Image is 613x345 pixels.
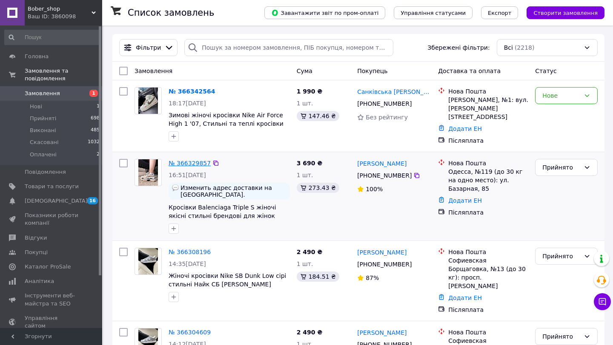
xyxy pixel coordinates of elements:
[357,159,407,168] a: [PERSON_NAME]
[297,160,323,167] span: 3 690 ₴
[297,100,313,107] span: 1 шт.
[25,183,79,190] span: Товари та послуги
[542,252,580,261] div: Прийнято
[448,305,528,314] div: Післяплата
[25,292,79,307] span: Інструменти веб-майстра та SEO
[25,197,88,205] span: [DEMOGRAPHIC_DATA]
[271,9,378,17] span: Завантажити звіт по пром-оплаті
[169,88,215,95] a: № 366342564
[25,67,102,82] span: Замовлення та повідомлення
[355,258,413,270] div: [PHONE_NUMBER]
[91,127,100,134] span: 485
[169,100,206,107] span: 18:17[DATE]
[25,314,79,330] span: Управління сайтом
[366,114,408,121] span: Без рейтингу
[297,68,312,74] span: Cума
[297,183,339,193] div: 273.43 ₴
[169,249,211,255] a: № 366308196
[448,87,528,96] div: Нова Пошта
[25,249,48,256] span: Покупці
[138,248,158,274] img: Фото товару
[448,136,528,145] div: Післяплата
[401,10,466,16] span: Управління статусами
[25,234,47,242] span: Відгуки
[264,6,385,19] button: Завантажити звіт по пром-оплаті
[4,30,100,45] input: Пошук
[357,328,407,337] a: [PERSON_NAME]
[30,151,57,158] span: Оплачені
[97,103,100,110] span: 1
[448,248,528,256] div: Нова Пошта
[169,204,276,219] span: Кросівки Balenciaga Triple S жіночі якісні стильні брендові для жінок
[89,90,98,97] span: 1
[357,88,431,96] a: Санківська [PERSON_NAME]
[97,151,100,158] span: 2
[25,212,79,227] span: Показники роботи компанії
[135,87,162,114] a: Фото товару
[30,139,59,146] span: Скасовані
[169,260,206,267] span: 14:35[DATE]
[518,9,604,16] a: Створити замовлення
[30,127,56,134] span: Виконані
[138,159,158,186] img: Фото товару
[533,10,598,16] span: Створити замовлення
[427,43,490,52] span: Збережені фільтри:
[448,328,528,337] div: Нова Пошта
[135,68,172,74] span: Замовлення
[169,329,211,336] a: № 366304609
[138,88,158,114] img: Фото товару
[135,248,162,275] a: Фото товару
[91,115,100,122] span: 698
[542,91,580,100] div: Нове
[297,111,339,121] div: 147.46 ₴
[357,68,387,74] span: Покупець
[448,197,482,204] a: Додати ЕН
[297,249,323,255] span: 2 490 ₴
[504,43,513,52] span: Всі
[448,96,528,121] div: [PERSON_NAME], №1: вул. [PERSON_NAME][STREET_ADDRESS]
[448,125,482,132] a: Додати ЕН
[30,103,42,110] span: Нові
[128,8,214,18] h1: Список замовлень
[25,263,71,271] span: Каталог ProSale
[136,43,161,52] span: Фільтри
[297,88,323,95] span: 1 990 ₴
[172,184,179,191] img: :speech_balloon:
[297,271,339,282] div: 184.51 ₴
[184,39,393,56] input: Пошук за номером замовлення, ПІБ покупця, номером телефону, Email, номером накладної
[438,68,501,74] span: Доставка та оплата
[169,272,286,296] a: Жіночі кросівки Nike SB Dunk Low сірі стильні Найк СБ [PERSON_NAME] Найкі для яскравих образів
[169,172,206,178] span: 16:51[DATE]
[542,163,580,172] div: Прийнято
[481,6,518,19] button: Експорт
[28,13,102,20] div: Ваш ID: 3860098
[448,294,482,301] a: Додати ЕН
[448,256,528,290] div: Софиевская Борщаговка, №13 (до 30 кг): просп. [PERSON_NAME]
[30,115,56,122] span: Прийняті
[355,170,413,181] div: [PHONE_NUMBER]
[25,53,49,60] span: Головна
[169,160,211,167] a: № 366329857
[366,186,383,192] span: 100%
[448,208,528,217] div: Післяплата
[542,332,580,341] div: Прийнято
[169,112,284,136] a: Зимові жіночі кросівки Nike Air Force High 1 '07, Стильні та теплі кросівки Найк 39
[535,68,557,74] span: Статус
[180,184,286,198] span: Изменить адрес доставки на [GEOGRAPHIC_DATA]. [PERSON_NAME][STREET_ADDRESS] [STREET_ADDRESS].
[25,90,60,97] span: Замовлення
[448,167,528,193] div: Одесса, №119 (до 30 кг на одно место): ул. Базарная, 85
[366,274,379,281] span: 87%
[394,6,473,19] button: Управління статусами
[515,44,535,51] span: (2218)
[357,248,407,257] a: [PERSON_NAME]
[297,329,323,336] span: 2 490 ₴
[297,260,313,267] span: 1 шт.
[25,168,66,176] span: Повідомлення
[88,139,100,146] span: 1032
[488,10,512,16] span: Експорт
[297,172,313,178] span: 1 шт.
[448,159,528,167] div: Нова Пошта
[355,98,413,110] div: [PHONE_NUMBER]
[28,5,92,13] span: Bober_shop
